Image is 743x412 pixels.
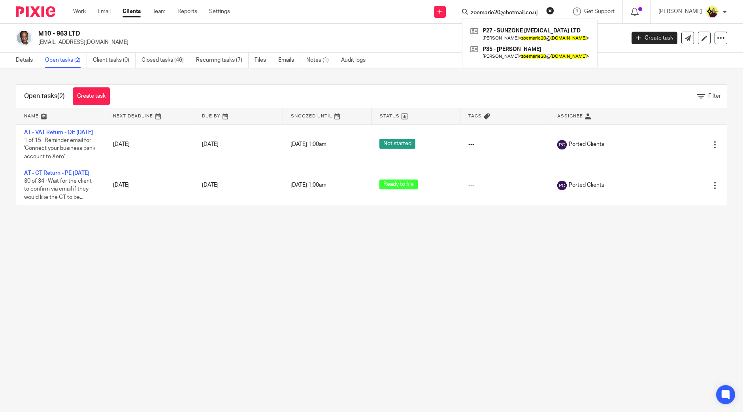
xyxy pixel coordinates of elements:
[290,142,326,147] span: [DATE] 1:00am
[379,139,415,149] span: Not started
[153,8,166,15] a: Team
[306,53,335,68] a: Notes (1)
[255,53,272,68] a: Files
[380,114,400,118] span: Status
[73,87,110,105] a: Create task
[16,30,32,46] img: Tonia%20Miller%20(T'Nia).jpg
[123,8,141,15] a: Clients
[24,130,93,135] a: AT - VAT Return - QE [DATE]
[291,114,332,118] span: Snoozed Until
[290,183,326,188] span: [DATE] 1:00am
[177,8,197,15] a: Reports
[470,9,541,17] input: Search
[569,140,604,148] span: Ported Clients
[278,53,300,68] a: Emails
[468,140,541,148] div: ---
[73,8,86,15] a: Work
[209,8,230,15] a: Settings
[468,114,482,118] span: Tags
[24,138,95,159] span: 1 of 15 · Reminder email for 'Connect your business bank account to Xero'
[105,165,194,206] td: [DATE]
[93,53,136,68] a: Client tasks (0)
[16,53,39,68] a: Details
[24,92,65,100] h1: Open tasks
[379,180,418,189] span: Ready to file
[105,124,194,165] td: [DATE]
[569,181,604,189] span: Ported Clients
[45,53,87,68] a: Open tasks (2)
[708,93,721,99] span: Filter
[468,181,541,189] div: ---
[658,8,702,15] p: [PERSON_NAME]
[557,181,567,190] img: svg%3E
[632,32,677,44] a: Create task
[546,7,554,15] button: Clear
[98,8,111,15] a: Email
[584,9,615,14] span: Get Support
[196,53,249,68] a: Recurring tasks (7)
[706,6,718,18] img: Megan-Starbridge.jpg
[557,140,567,149] img: svg%3E
[202,142,219,147] span: [DATE]
[202,183,219,188] span: [DATE]
[341,53,371,68] a: Audit logs
[38,30,504,38] h2: M10 - 963 LTD
[38,38,620,46] p: [EMAIL_ADDRESS][DOMAIN_NAME]
[57,93,65,99] span: (2)
[16,6,55,17] img: Pixie
[24,170,89,176] a: AT - CT Return - PE [DATE]
[141,53,190,68] a: Closed tasks (46)
[24,178,92,200] span: 30 of 34 · Wait for the client to confirm via email if they would like the CT to be...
